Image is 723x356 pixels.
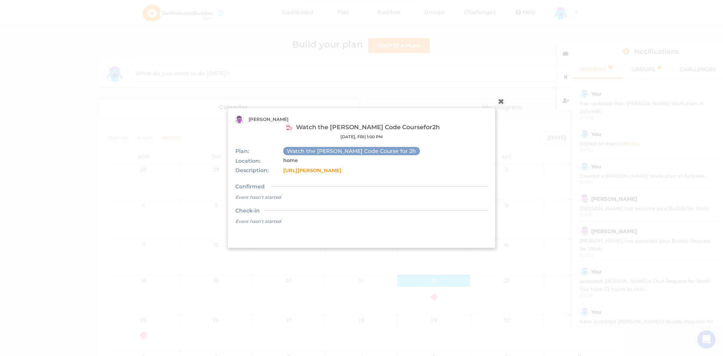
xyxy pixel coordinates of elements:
span: Plan: [235,147,281,155]
a: [URL][PERSON_NAME] [283,167,342,173]
span: Description: [235,166,281,174]
span: Location: [235,157,281,165]
div: [DATE], FRI | 1:00 PM [235,134,488,139]
span: Event hasn't started [235,193,488,201]
span: Check-in [235,206,260,215]
span: Event hasn't started [235,217,488,225]
span: Watch the [PERSON_NAME] Code Course for 2h [283,147,420,155]
span: Confirmed [235,182,265,191]
span: [PERSON_NAME] [249,116,288,122]
span: Watch the [PERSON_NAME] Code Course for 2h [296,124,440,133]
p: home [283,157,298,164]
